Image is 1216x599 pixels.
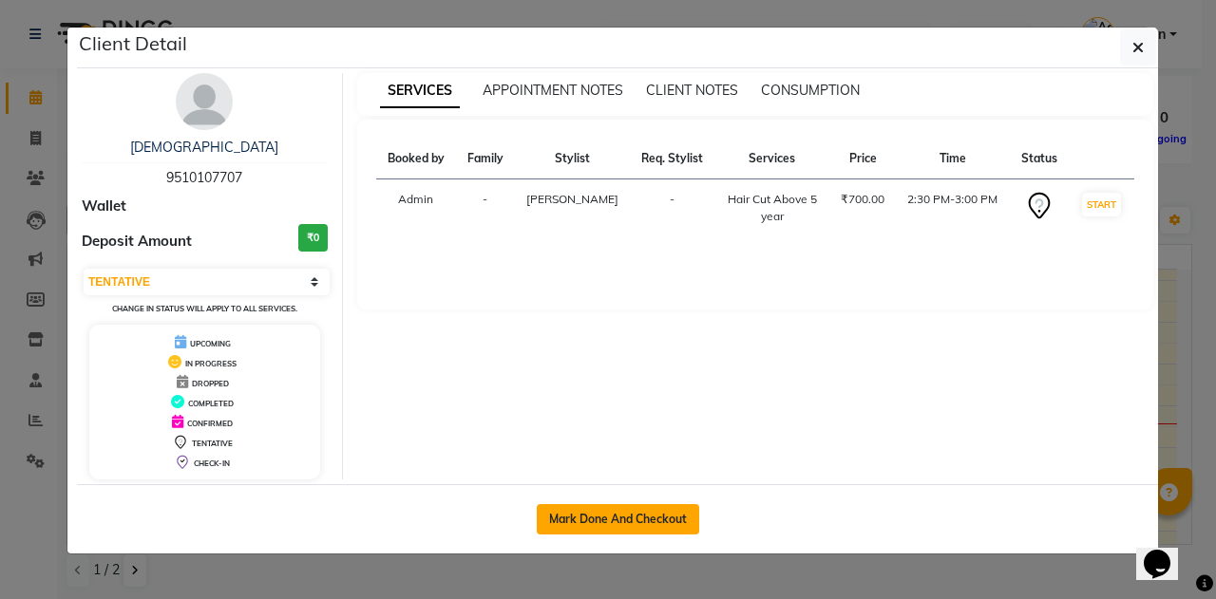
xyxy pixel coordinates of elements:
[194,459,230,468] span: CHECK-IN
[841,191,884,208] div: ₹700.00
[192,439,233,448] span: TENTATIVE
[187,419,233,428] span: CONFIRMED
[646,82,738,99] span: CLIENT NOTES
[380,74,460,108] span: SERVICES
[896,179,1009,237] td: 2:30 PM-3:00 PM
[456,179,515,237] td: -
[1010,139,1069,179] th: Status
[761,82,860,99] span: CONSUMPTION
[630,179,714,237] td: -
[515,139,630,179] th: Stylist
[79,29,187,58] h5: Client Detail
[112,304,297,313] small: Change in status will apply to all services.
[188,399,234,408] span: COMPLETED
[537,504,699,534] button: Mark Done And Checkout
[483,82,623,99] span: APPOINTMENT NOTES
[456,139,515,179] th: Family
[727,191,818,225] div: Hair Cut Above 5 year
[829,139,896,179] th: Price
[192,379,229,388] span: DROPPED
[630,139,714,179] th: Req. Stylist
[298,224,328,252] h3: ₹0
[1136,523,1197,580] iframe: chat widget
[82,196,126,217] span: Wallet
[896,139,1009,179] th: Time
[376,179,456,237] td: Admin
[130,139,278,156] a: [DEMOGRAPHIC_DATA]
[190,339,231,348] span: UPCOMING
[82,231,192,253] span: Deposit Amount
[376,139,456,179] th: Booked by
[526,192,618,206] span: [PERSON_NAME]
[185,359,237,368] span: IN PROGRESS
[715,139,829,179] th: Services
[176,73,233,130] img: avatar
[166,169,242,186] span: 9510107707
[1082,193,1121,216] button: START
